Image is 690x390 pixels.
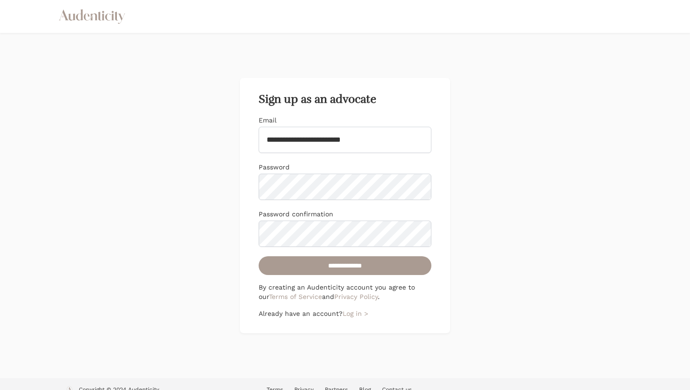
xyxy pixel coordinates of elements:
p: Already have an account? [259,309,431,318]
p: By creating an Audenticity account you agree to our and . [259,283,431,301]
label: Password confirmation [259,210,333,218]
label: Email [259,116,276,124]
label: Password [259,163,290,171]
a: Log in > [343,310,368,317]
a: Terms of Service [269,293,322,300]
h2: Sign up as an advocate [259,93,431,106]
a: Privacy Policy [334,293,378,300]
